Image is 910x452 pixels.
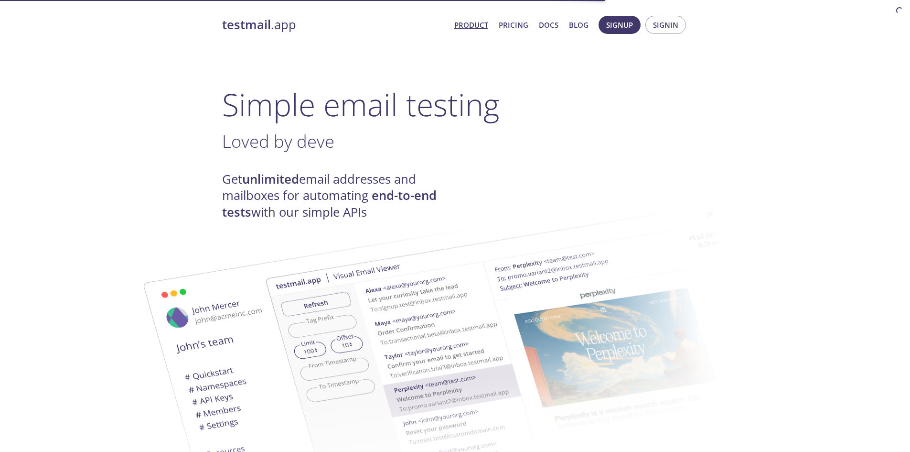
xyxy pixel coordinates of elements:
[222,16,271,33] strong: testmail
[242,171,299,187] strong: unlimited
[222,17,447,33] a: testmail.app
[653,19,678,31] span: Signin
[222,86,688,123] h1: Simple email testing
[569,19,589,31] a: Blog
[454,19,488,31] a: Product
[222,129,334,153] span: Loved by deve
[599,16,641,34] button: Signup
[222,187,437,220] strong: end-to-end tests
[645,16,686,34] button: Signin
[539,19,558,31] a: Docs
[499,19,528,31] a: Pricing
[606,19,633,31] span: Signup
[222,171,455,220] h4: Get email addresses and mailboxes for automating with our simple APIs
